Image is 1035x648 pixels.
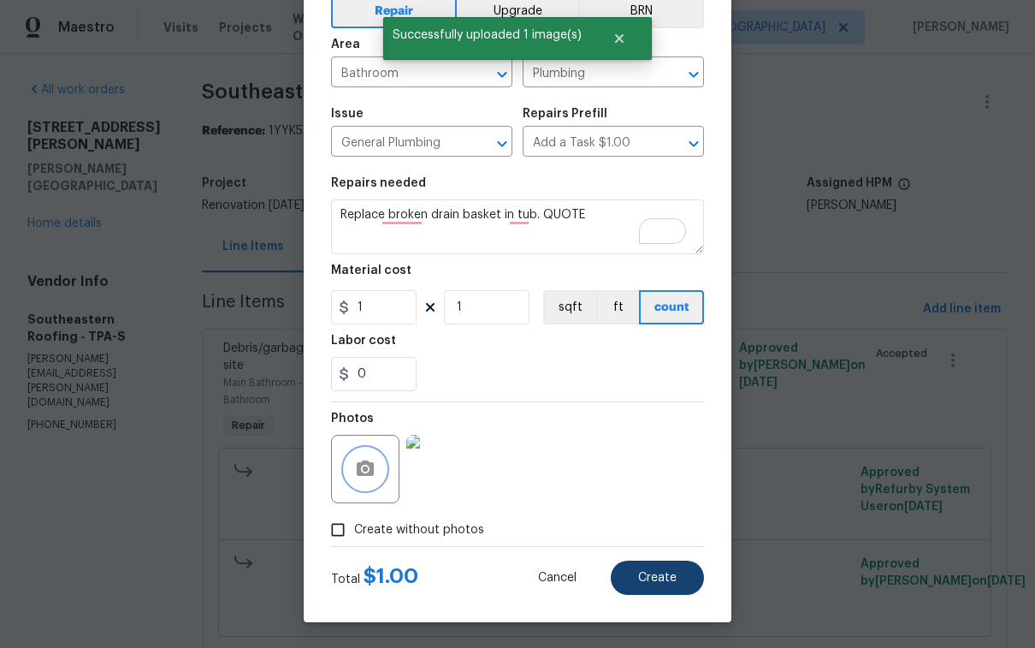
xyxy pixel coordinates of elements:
h5: Repairs Prefill [523,108,607,120]
textarea: To enrich screen reader interactions, please activate Accessibility in Grammarly extension settings [331,199,704,254]
button: count [639,290,704,324]
span: Create without photos [354,521,484,539]
button: Create [611,561,704,595]
span: Successfully uploaded 1 image(s) [383,17,591,53]
button: Cancel [511,561,604,595]
h5: Photos [331,413,374,425]
button: Open [682,62,706,86]
button: sqft [543,290,596,324]
span: Create [638,572,677,585]
span: $ 1.00 [364,566,418,586]
h5: Material cost [331,265,411,276]
button: ft [596,290,639,324]
button: Open [682,132,706,156]
button: Open [490,132,514,156]
span: Cancel [538,572,577,585]
h5: Repairs needed [331,177,426,189]
h5: Issue [331,108,364,120]
button: Close [591,21,648,56]
h5: Area [331,39,360,51]
div: Total [331,568,418,588]
button: Open [490,62,514,86]
h5: Labor cost [331,335,396,347]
